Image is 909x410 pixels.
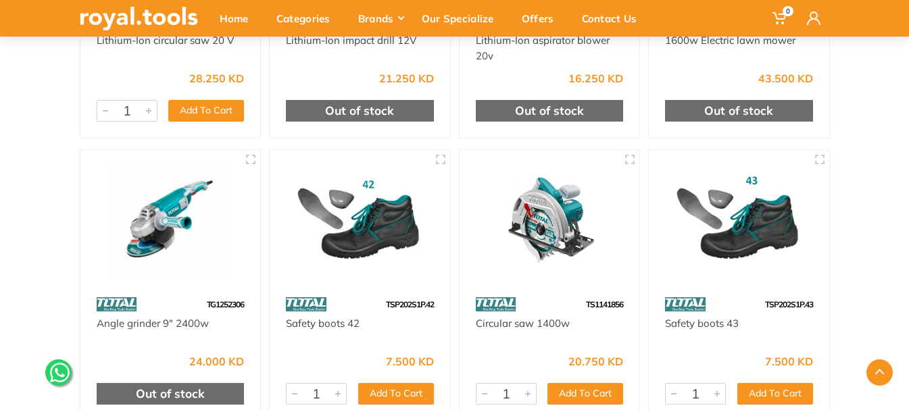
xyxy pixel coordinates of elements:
span: TSP202S1P.42 [386,299,434,309]
div: Offers [512,4,572,32]
div: Brands [349,4,412,32]
div: Categories [267,4,349,32]
img: Royal Tools - Safety boots 42 [282,162,438,279]
div: 16.250 KD [568,73,623,84]
span: 0 [783,6,793,16]
img: Royal Tools - Angle grinder 9 [93,162,249,279]
div: Contact Us [572,4,656,32]
a: Lithium-Ion impact drill 12V [286,34,416,47]
div: Out of stock [97,383,245,405]
img: 86.webp [476,292,516,316]
a: Lithium-Ion aspirator blower 20v [476,34,610,62]
div: 20.750 KD [568,356,623,367]
div: 24.000 KD [189,356,244,367]
span: TSP202S1P.43 [765,299,813,309]
span: TG1252306 [207,299,244,309]
a: Safety boots 42 [286,317,360,330]
img: 86.webp [665,292,706,316]
a: Lithium-Ion circular saw 20 V [97,34,234,47]
span: TS1141856 [586,299,623,309]
a: Safety boots 43 [665,317,739,330]
button: Add To Cart [168,100,244,122]
button: Add To Cart [358,383,434,405]
div: Our Specialize [412,4,512,32]
img: 86.webp [97,292,137,316]
img: 86.webp [286,292,326,316]
a: Circular saw 1400w [476,317,570,330]
a: 1600w Electric lawn mower [665,34,795,47]
img: Royal Tools - Circular saw 1400w [472,162,628,279]
button: Add To Cart [547,383,623,405]
div: 43.500 KD [758,73,813,84]
div: 7.500 KD [386,356,434,367]
a: Angle grinder 9" 2400w [97,317,209,330]
div: Out of stock [665,100,813,122]
div: 7.500 KD [765,356,813,367]
div: 21.250 KD [379,73,434,84]
button: Add To Cart [737,383,813,405]
img: Royal Tools - Safety boots 43 [661,162,817,279]
div: Out of stock [476,100,624,122]
div: Home [210,4,267,32]
div: Out of stock [286,100,434,122]
div: 28.250 KD [189,73,244,84]
img: royal.tools Logo [80,7,198,30]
